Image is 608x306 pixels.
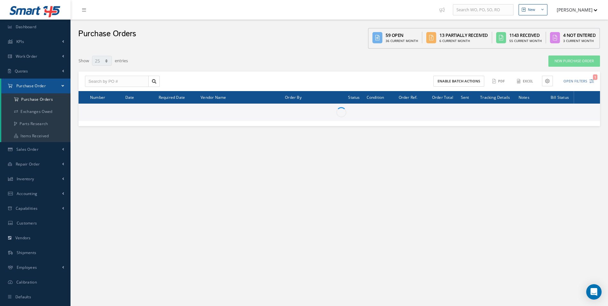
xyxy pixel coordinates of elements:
a: Purchase Orders [1,93,71,106]
span: Tracking Details [480,94,510,100]
div: 59 Open [386,32,418,38]
span: Date [125,94,134,100]
button: [PERSON_NAME] [551,4,597,16]
span: Calibration [16,279,37,285]
span: Status [348,94,360,100]
label: Show [79,55,89,64]
span: Shipments [17,250,37,255]
span: Order Total [432,94,453,100]
div: 13 Partially Received [439,32,488,38]
span: Vendors [15,235,31,241]
h2: Purchase Orders [78,29,136,39]
span: Sales Order [16,147,38,152]
span: Order By [285,94,302,100]
a: New Purchase Order [548,55,600,67]
div: 4 Not Entered [563,32,596,38]
span: Quotes [15,68,28,74]
input: Search WO, PO, SO, RO [453,4,513,16]
span: Order Ref. [399,94,418,100]
span: Defaults [15,294,31,300]
span: Employees [17,265,37,270]
span: Inventory [17,176,34,182]
span: Customers [17,220,37,226]
input: Search by PO # [85,76,149,87]
button: Excel [514,76,537,87]
span: Condition [367,94,384,100]
span: Dashboard [16,24,37,30]
button: PDF [489,76,509,87]
span: Number [90,94,105,100]
div: 36 Current Month [386,38,418,43]
a: Exchanges Owed [1,106,71,118]
span: Vendor Name [201,94,226,100]
span: Bill Status [551,94,569,100]
span: Purchase Order [16,83,46,89]
div: Open Intercom Messenger [586,284,602,300]
div: 55 Current Month [509,38,542,43]
span: Capabilities [16,206,38,211]
div: 3 Current Month [563,38,596,43]
button: Open Filters1 [558,76,594,87]
button: New [519,4,547,15]
span: Required Date [159,94,185,100]
span: Accounting [17,191,37,196]
a: Items Received [1,130,71,142]
div: 6 Current Month [439,38,488,43]
span: KPIs [16,39,24,44]
span: Work Order [16,54,37,59]
span: 1 [593,74,597,80]
div: New [528,7,535,13]
div: 1143 Received [509,32,542,38]
button: Enable batch actions [433,76,484,87]
a: Purchase Order [1,79,71,93]
span: Notes [519,94,529,100]
span: Sent [461,94,469,100]
a: Parts Research [1,118,71,130]
label: entries [115,55,128,64]
span: Repair Order [16,161,40,167]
